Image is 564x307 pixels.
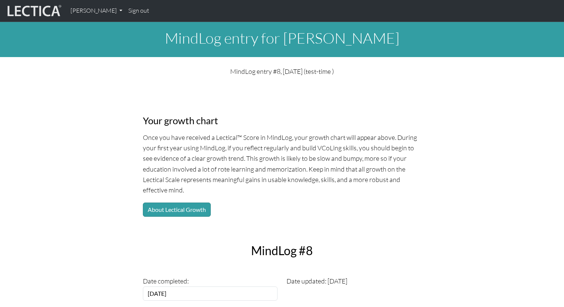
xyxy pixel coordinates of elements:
a: [PERSON_NAME] [68,3,125,19]
h3: Your growth chart [143,115,421,126]
h2: MindLog #8 [138,244,426,258]
label: Date completed: [143,276,189,286]
p: Once you have received a Lectical™ Score in MindLog, your growth chart will appear above. During ... [143,132,421,195]
div: Date updated: [DATE] [282,276,426,300]
button: About Lectical Growth [143,203,211,217]
a: Sign out [125,3,152,19]
p: MindLog entry #8, [DATE] (test-time ) [143,66,421,76]
img: lecticalive [6,4,62,18]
